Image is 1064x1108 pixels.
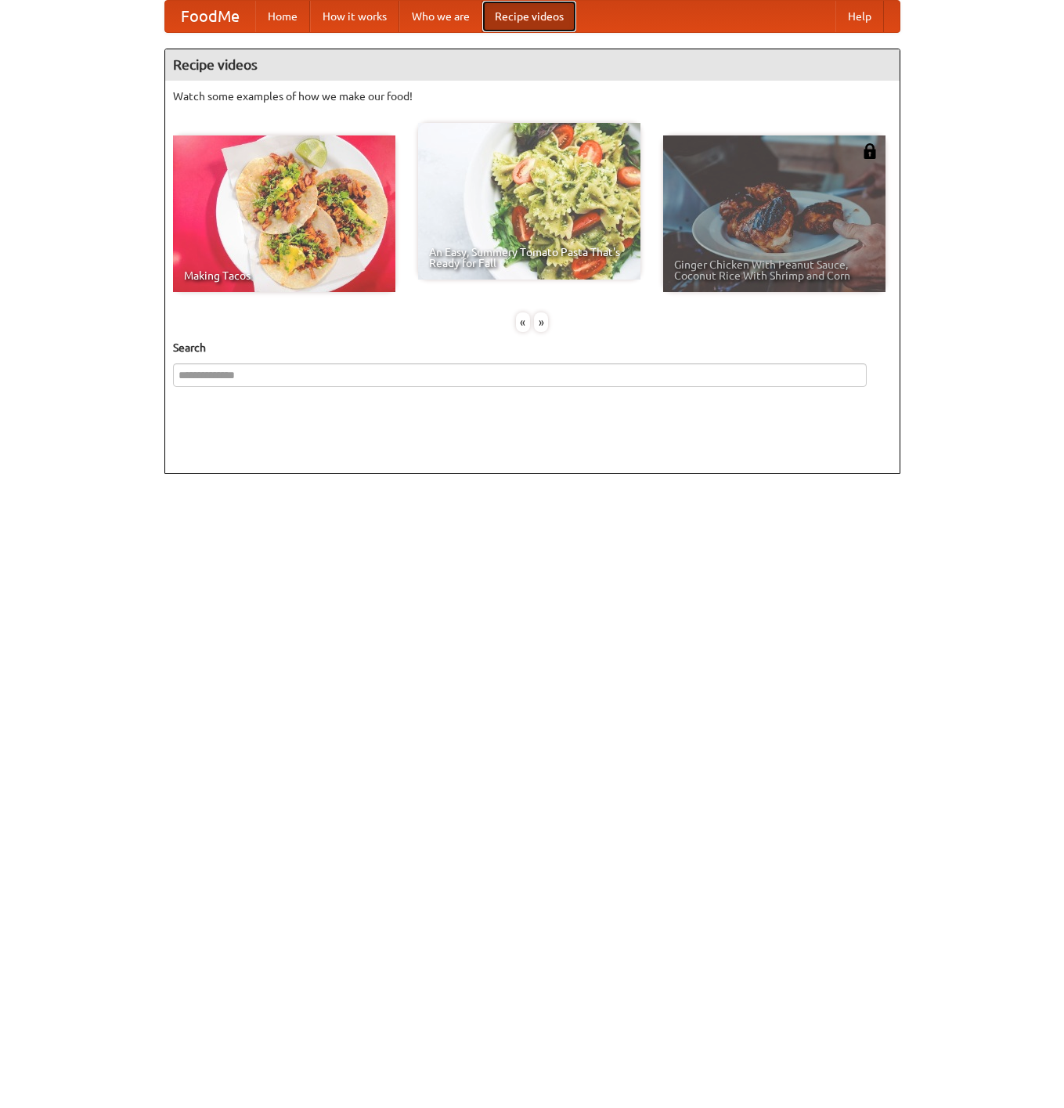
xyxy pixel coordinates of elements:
a: How it works [310,1,399,32]
a: Help [835,1,884,32]
h5: Search [173,340,892,355]
img: 483408.png [862,143,878,159]
a: Home [255,1,310,32]
a: Making Tacos [173,135,395,292]
div: » [534,312,548,332]
a: Recipe videos [482,1,576,32]
div: « [516,312,530,332]
p: Watch some examples of how we make our food! [173,88,892,104]
span: Making Tacos [184,270,384,281]
h4: Recipe videos [165,49,900,81]
a: An Easy, Summery Tomato Pasta That's Ready for Fall [418,123,640,280]
span: An Easy, Summery Tomato Pasta That's Ready for Fall [429,247,629,269]
a: FoodMe [165,1,255,32]
a: Who we are [399,1,482,32]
